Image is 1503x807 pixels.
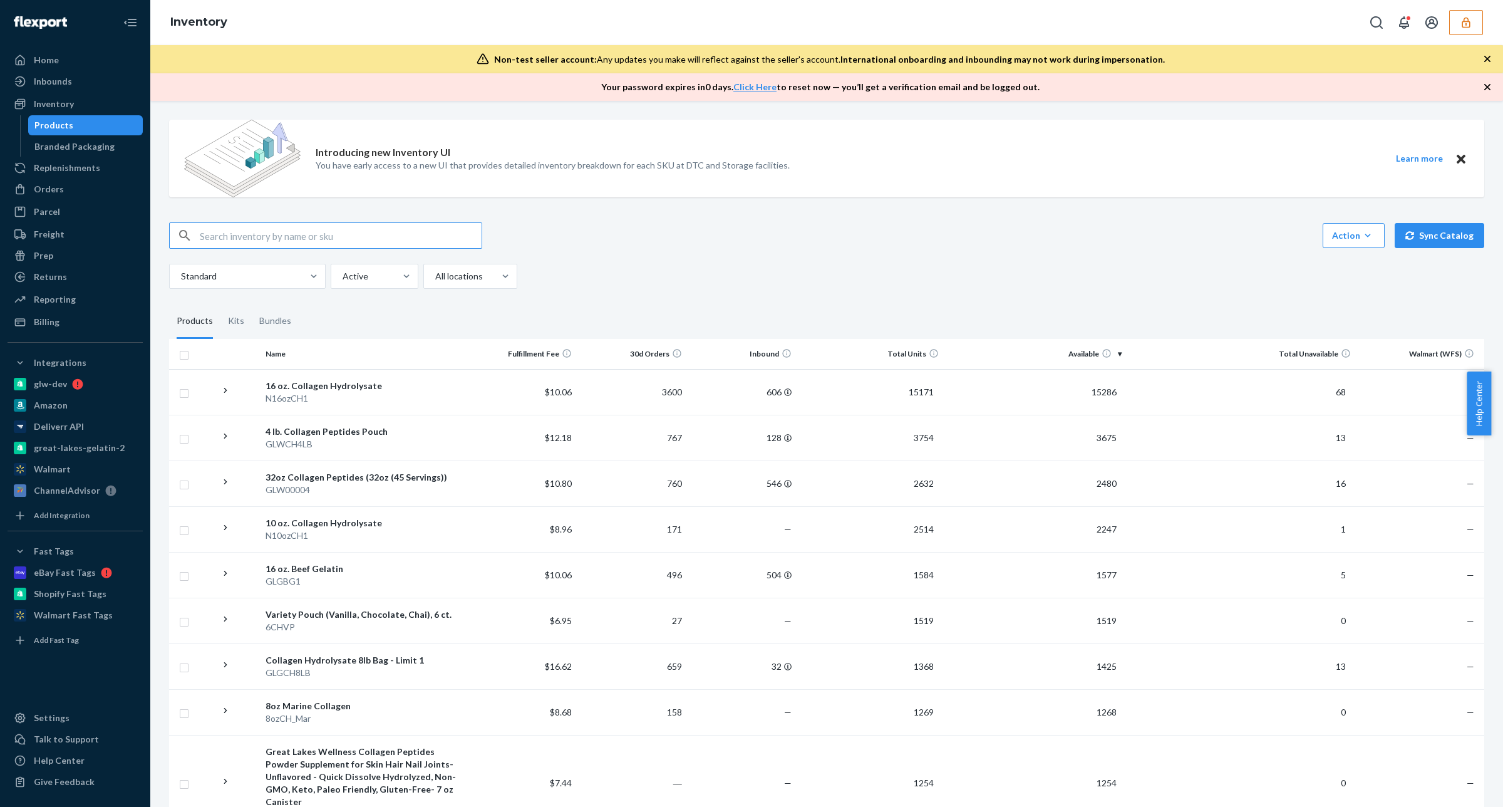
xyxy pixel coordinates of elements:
[8,94,143,114] a: Inventory
[545,478,572,489] span: $10.80
[8,202,143,222] a: Parcel
[1092,524,1122,534] span: 2247
[228,304,244,339] div: Kits
[1092,478,1122,489] span: 2480
[467,339,577,369] th: Fulfillment Fee
[909,432,939,443] span: 3754
[8,541,143,561] button: Fast Tags
[577,506,687,552] td: 171
[494,53,1165,66] div: Any updates you make will reflect against the seller's account.
[1336,615,1351,626] span: 0
[177,304,213,339] div: Products
[1336,707,1351,717] span: 0
[909,570,939,580] span: 1584
[266,654,462,667] div: Collagen Hydrolysate 8lb Bag - Limit 1
[8,438,143,458] a: great-lakes-gelatin-2
[316,159,790,172] p: You have early access to a new UI that provides detailed inventory breakdown for each SKU at DTC ...
[118,10,143,35] button: Close Navigation
[8,459,143,479] a: Walmart
[266,380,462,392] div: 16 oz. Collagen Hydrolysate
[8,417,143,437] a: Deliverr API
[1467,615,1474,626] span: —
[316,145,450,160] p: Introducing new Inventory UI
[266,392,462,405] div: N16ozCH1
[733,81,777,92] a: Click Here
[1092,661,1122,672] span: 1425
[266,517,462,529] div: 10 oz. Collagen Hydrolysate
[8,729,143,749] a: Talk to Support
[8,374,143,394] a: glw-dev
[184,120,301,197] img: new-reports-banner-icon.82668bd98b6a51aee86340f2a7b77ae3.png
[266,484,462,496] div: GLW00004
[34,75,72,88] div: Inbounds
[266,575,462,588] div: GLGBG1
[34,609,113,622] div: Walmart Fast Tags
[266,425,462,438] div: 4 lb. Collagen Peptides Pouch
[550,707,572,717] span: $8.68
[1453,151,1469,167] button: Close
[8,71,143,91] a: Inbounds
[34,249,53,262] div: Prep
[8,224,143,244] a: Freight
[1092,615,1122,626] span: 1519
[8,50,143,70] a: Home
[577,339,687,369] th: 30d Orders
[8,353,143,373] button: Integrations
[34,228,65,241] div: Freight
[1419,10,1444,35] button: Open account menu
[34,712,70,724] div: Settings
[545,432,572,443] span: $12.18
[34,510,90,521] div: Add Integration
[1388,151,1450,167] button: Learn more
[34,378,67,390] div: glw-dev
[797,339,943,369] th: Total Units
[8,708,143,728] a: Settings
[909,661,939,672] span: 1368
[434,270,435,283] input: All locations
[784,707,792,717] span: —
[550,615,572,626] span: $6.95
[8,312,143,332] a: Billing
[34,733,99,746] div: Talk to Support
[34,119,73,132] div: Products
[200,223,482,248] input: Search inventory by name or sku
[34,183,64,195] div: Orders
[8,563,143,583] a: eBay Fast Tags
[8,246,143,266] a: Prep
[545,570,572,580] span: $10.06
[8,584,143,604] a: Shopify Fast Tags
[34,588,106,600] div: Shopify Fast Tags
[1467,524,1474,534] span: —
[180,270,181,283] input: Standard
[840,54,1165,65] span: International onboarding and inbounding may not work during impersonation.
[577,461,687,506] td: 760
[1467,478,1474,489] span: —
[28,137,143,157] a: Branded Packaging
[8,289,143,310] a: Reporting
[545,661,572,672] span: $16.62
[909,707,939,717] span: 1269
[577,415,687,461] td: 767
[577,689,687,735] td: 158
[1336,524,1351,534] span: 1
[8,267,143,287] a: Returns
[170,15,227,29] a: Inventory
[784,778,792,788] span: —
[1331,387,1351,397] span: 68
[34,54,59,66] div: Home
[34,545,74,558] div: Fast Tags
[266,563,462,575] div: 16 oz. Beef Gelatin
[550,778,572,788] span: $7.44
[909,615,939,626] span: 1519
[944,339,1127,369] th: Available
[8,481,143,501] a: ChannelAdvisor
[34,162,100,174] div: Replenishments
[550,524,572,534] span: $8.96
[904,387,939,397] span: 15171
[1467,372,1491,435] span: Help Center
[261,339,467,369] th: Name
[1331,478,1351,489] span: 16
[1331,432,1351,443] span: 13
[8,158,143,178] a: Replenishments
[1336,570,1351,580] span: 5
